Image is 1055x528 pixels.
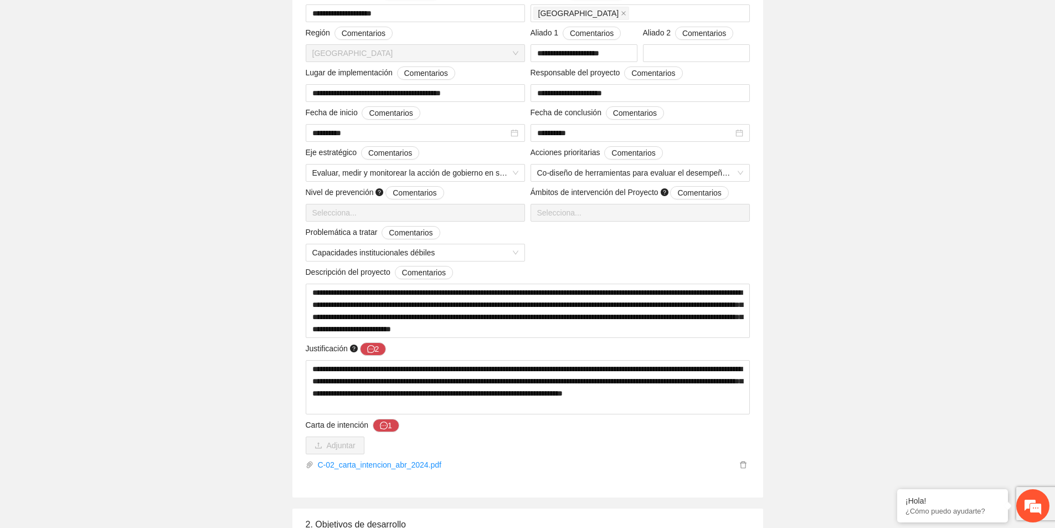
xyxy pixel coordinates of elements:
[737,461,749,469] span: delete
[677,187,721,199] span: Comentarios
[393,187,436,199] span: Comentarios
[670,186,728,199] button: Ámbitos de intervención del Proyecto question-circle
[385,186,444,199] button: Nivel de prevención question-circle
[531,186,729,199] span: Ámbitos de intervención del Proyecto
[306,342,387,356] span: Justificación
[306,437,364,454] button: uploadAdjuntar
[306,266,453,279] span: Descripción del proyecto
[64,148,153,260] span: Estamos en línea.
[306,441,364,450] span: uploadAdjuntar
[6,303,211,341] textarea: Escriba su mensaje y pulse “Intro”
[58,57,186,71] div: Chatee con nosotros ahora
[905,496,1000,505] div: ¡Hola!
[611,147,655,159] span: Comentarios
[395,266,453,279] button: Descripción del proyecto
[380,422,388,430] span: message
[362,106,420,120] button: Fecha de inicio
[905,507,1000,515] p: ¿Cómo puedo ayudarte?
[306,186,444,199] span: Nivel de prevención
[604,146,662,160] button: Acciones prioritarias
[306,146,420,160] span: Eje estratégico
[369,107,413,119] span: Comentarios
[342,27,385,39] span: Comentarios
[367,345,375,354] span: message
[531,146,663,160] span: Acciones prioritarias
[306,226,440,239] span: Problemática a tratar
[306,461,313,469] span: paper-clip
[368,147,412,159] span: Comentarios
[397,66,455,80] button: Lugar de implementación
[570,27,614,39] span: Comentarios
[182,6,208,32] div: Minimizar ventana de chat en vivo
[531,27,621,40] span: Aliado 1
[306,27,393,40] span: Región
[350,345,358,352] span: question-circle
[389,227,433,239] span: Comentarios
[533,7,630,20] span: Chihuahua
[531,106,665,120] span: Fecha de conclusión
[334,27,393,40] button: Región
[563,27,621,40] button: Aliado 1
[312,165,518,181] span: Evaluar, medir y monitorear la acción de gobierno en seguridad y justicia
[643,27,734,40] span: Aliado 2
[621,11,626,16] span: close
[306,419,399,432] span: Carta de intención
[606,106,664,120] button: Fecha de conclusión
[312,45,518,61] span: Chihuahua
[361,146,419,160] button: Eje estratégico
[373,419,399,432] button: Carta de intención
[538,7,619,19] span: [GEOGRAPHIC_DATA]
[306,66,455,80] span: Lugar de implementación
[404,67,448,79] span: Comentarios
[312,244,518,261] span: Capacidades institucionales débiles
[661,188,668,196] span: question-circle
[613,107,657,119] span: Comentarios
[737,459,750,471] button: delete
[537,165,743,181] span: Co-diseño de herramientas para evaluar el desempeño de la autoridad orientada a resultados
[631,67,675,79] span: Comentarios
[402,266,446,279] span: Comentarios
[675,27,733,40] button: Aliado 2
[360,342,387,356] button: Justificación question-circle
[375,188,383,196] span: question-circle
[382,226,440,239] button: Problemática a tratar
[624,66,682,80] button: Responsable del proyecto
[313,459,737,471] a: C-02_carta_intencion_abr_2024.pdf
[306,106,420,120] span: Fecha de inicio
[682,27,726,39] span: Comentarios
[531,66,683,80] span: Responsable del proyecto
